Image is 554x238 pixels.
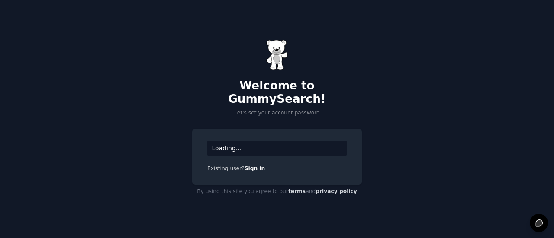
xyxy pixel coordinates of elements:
[288,188,306,194] a: terms
[245,165,265,171] a: Sign in
[316,188,357,194] a: privacy policy
[192,79,362,106] h2: Welcome to GummySearch!
[266,40,288,70] img: Gummy Bear
[192,185,362,199] div: By using this site you agree to our and
[207,165,245,171] span: Existing user?
[207,141,347,156] div: Loading...
[192,109,362,117] p: Let's set your account password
